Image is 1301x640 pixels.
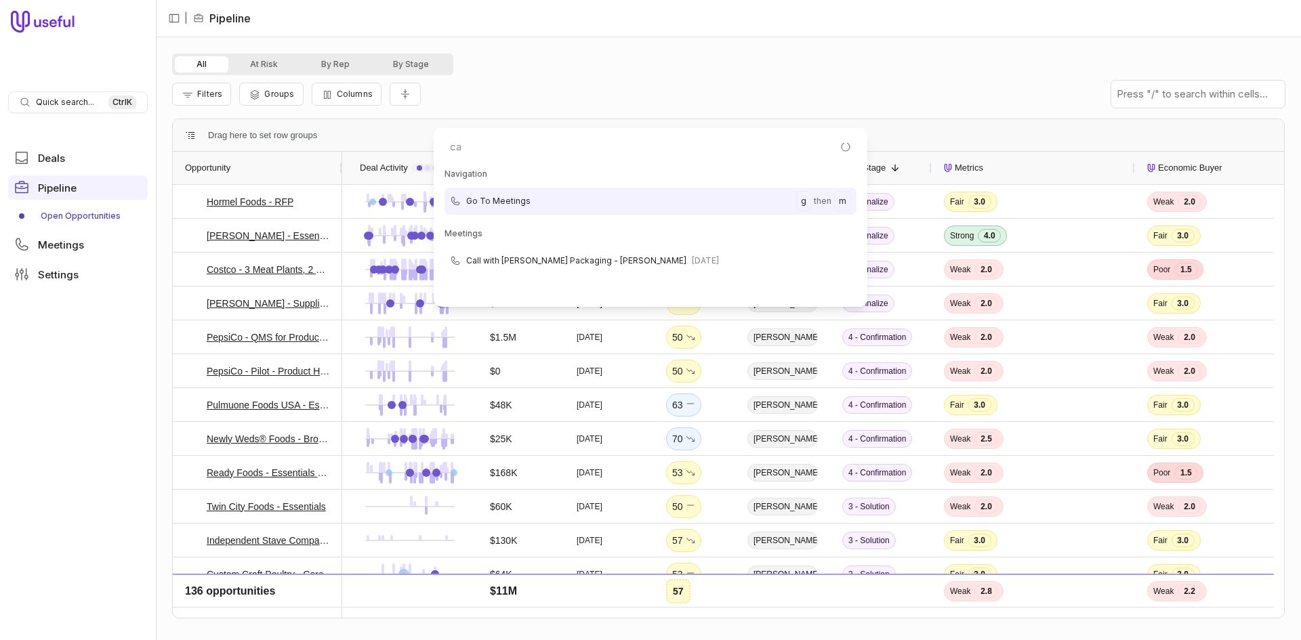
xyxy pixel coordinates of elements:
[796,191,811,211] kbd: g
[445,226,856,242] div: Meetings
[466,253,686,269] span: Call with [PERSON_NAME] Packaging - [PERSON_NAME]
[439,133,862,161] input: Search for pages and commands...
[445,166,856,182] div: Navigation
[814,193,831,209] span: then
[834,191,851,211] kbd: m
[439,166,862,301] div: Suggestions
[445,188,856,215] div: Go To Meetings
[692,253,719,269] span: [DATE]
